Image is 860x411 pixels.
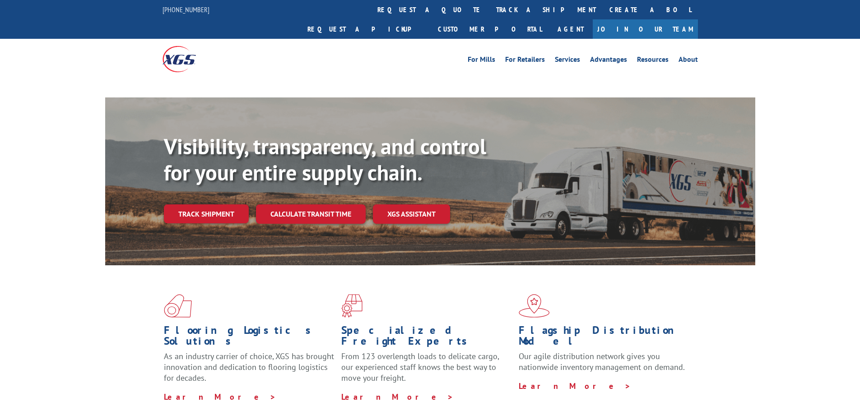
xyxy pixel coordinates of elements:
[164,294,192,318] img: xgs-icon-total-supply-chain-intelligence-red
[301,19,431,39] a: Request a pickup
[164,392,276,402] a: Learn More >
[164,204,249,223] a: Track shipment
[519,325,689,351] h1: Flagship Distribution Model
[555,56,580,66] a: Services
[164,132,486,186] b: Visibility, transparency, and control for your entire supply chain.
[679,56,698,66] a: About
[468,56,495,66] a: For Mills
[164,325,335,351] h1: Flooring Logistics Solutions
[163,5,209,14] a: [PHONE_NUMBER]
[519,381,631,391] a: Learn More >
[505,56,545,66] a: For Retailers
[519,294,550,318] img: xgs-icon-flagship-distribution-model-red
[593,19,698,39] a: Join Our Team
[549,19,593,39] a: Agent
[256,204,366,224] a: Calculate transit time
[341,325,512,351] h1: Specialized Freight Experts
[637,56,669,66] a: Resources
[431,19,549,39] a: Customer Portal
[341,392,454,402] a: Learn More >
[519,351,685,372] span: Our agile distribution network gives you nationwide inventory management on demand.
[341,294,363,318] img: xgs-icon-focused-on-flooring-red
[373,204,450,224] a: XGS ASSISTANT
[590,56,627,66] a: Advantages
[341,351,512,391] p: From 123 overlength loads to delicate cargo, our experienced staff knows the best way to move you...
[164,351,334,383] span: As an industry carrier of choice, XGS has brought innovation and dedication to flooring logistics...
